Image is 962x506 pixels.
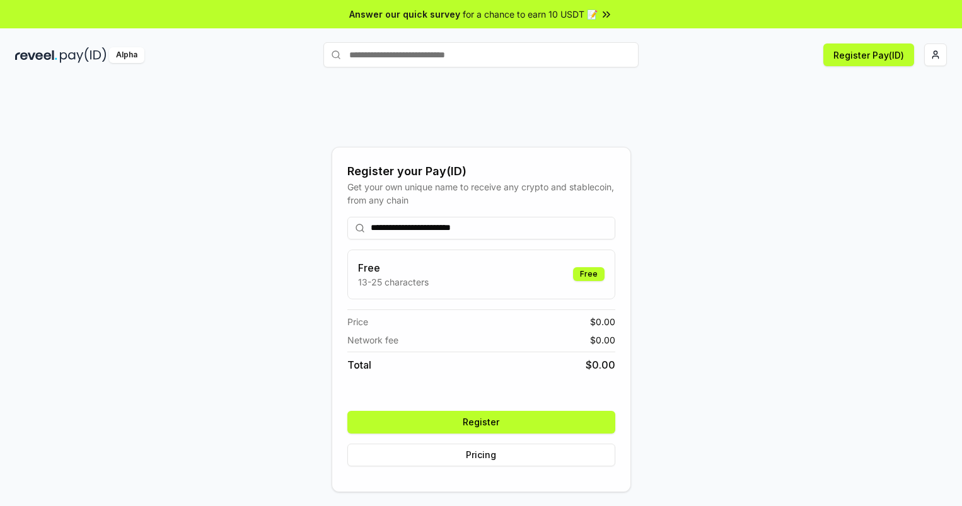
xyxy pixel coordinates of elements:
[347,444,615,466] button: Pricing
[586,357,615,372] span: $ 0.00
[463,8,598,21] span: for a chance to earn 10 USDT 📝
[347,163,615,180] div: Register your Pay(ID)
[109,47,144,63] div: Alpha
[347,180,615,207] div: Get your own unique name to receive any crypto and stablecoin, from any chain
[60,47,107,63] img: pay_id
[347,333,398,347] span: Network fee
[358,260,429,275] h3: Free
[590,315,615,328] span: $ 0.00
[347,411,615,434] button: Register
[347,357,371,372] span: Total
[590,333,615,347] span: $ 0.00
[358,275,429,289] p: 13-25 characters
[823,43,914,66] button: Register Pay(ID)
[347,315,368,328] span: Price
[349,8,460,21] span: Answer our quick survey
[15,47,57,63] img: reveel_dark
[573,267,605,281] div: Free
